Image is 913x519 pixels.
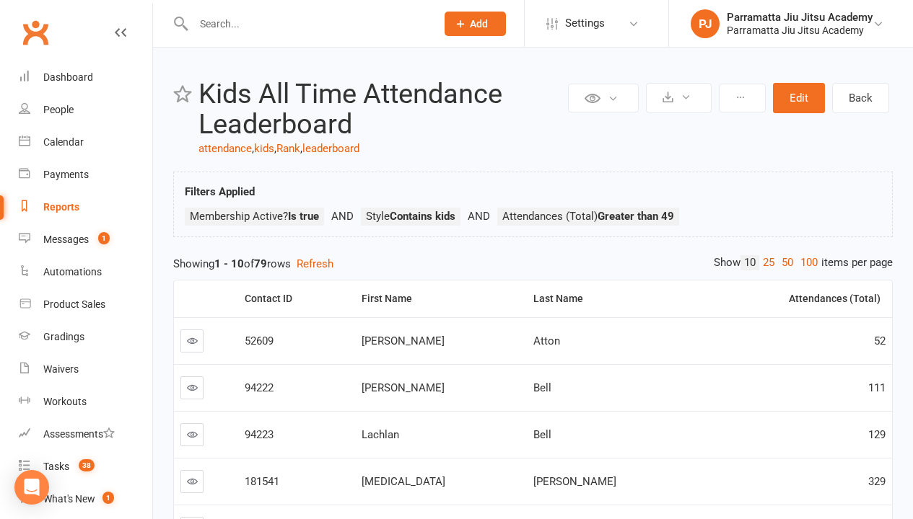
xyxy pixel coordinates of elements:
div: Contact ID [245,293,344,304]
div: Parramatta Jiu Jitsu Academy [727,11,873,24]
span: 111 [868,381,886,394]
div: Tasks [43,461,69,472]
span: 1 [102,492,114,504]
div: Assessments [43,428,115,440]
h2: Kids All Time Attendance Leaderboard [198,79,564,140]
span: Settings [565,7,605,40]
div: Automations [43,266,102,278]
span: , [252,142,254,155]
span: 94222 [245,381,274,394]
span: [PERSON_NAME] [362,334,445,347]
div: First Name [362,293,515,304]
span: 1 [98,232,110,244]
a: Calendar [19,126,152,159]
a: 10 [741,255,759,270]
div: PJ [691,9,720,38]
strong: Is true [288,210,319,223]
strong: Filters Applied [185,185,255,198]
a: People [19,94,152,126]
div: Gradings [43,331,84,342]
a: Assessments [19,418,152,451]
a: 50 [778,255,797,270]
div: Attendances (Total) [704,293,881,304]
a: Messages 1 [19,223,152,256]
span: 94223 [245,428,274,441]
input: Search... [189,14,426,34]
button: Refresh [297,255,333,272]
div: Calendar [43,136,84,148]
div: Show items per page [714,255,893,270]
span: Style [366,210,455,223]
div: Waivers [43,363,79,375]
span: Bell [533,381,551,394]
span: Atton [533,334,560,347]
strong: 79 [254,257,267,270]
span: 52 [874,334,886,347]
a: Workouts [19,386,152,418]
a: Payments [19,159,152,191]
span: [MEDICAL_DATA] [362,475,445,488]
a: attendance [198,142,252,155]
a: Product Sales [19,288,152,321]
div: Reports [43,201,79,213]
span: Bell [533,428,551,441]
div: Workouts [43,396,87,407]
span: 329 [868,475,886,488]
span: , [300,142,302,155]
span: 181541 [245,475,279,488]
a: What's New1 [19,483,152,515]
a: leaderboard [302,142,359,155]
div: Dashboard [43,71,93,83]
span: 52609 [245,334,274,347]
span: Attendances (Total) [502,210,674,223]
div: Last Name [533,293,686,304]
div: Open Intercom Messenger [14,470,49,505]
strong: Contains kids [390,210,455,223]
a: Dashboard [19,61,152,94]
div: Showing of rows [173,255,893,272]
span: Add [470,18,488,30]
a: Tasks 38 [19,451,152,483]
a: kids [254,142,274,155]
a: Back [832,83,889,113]
strong: 1 - 10 [214,257,244,270]
a: Rank [276,142,300,155]
span: [PERSON_NAME] [362,381,445,394]
div: What's New [43,493,95,505]
span: Lachlan [362,428,399,441]
a: 100 [797,255,821,270]
div: Messages [43,234,89,245]
a: Automations [19,256,152,288]
a: Gradings [19,321,152,353]
button: Add [445,12,506,36]
strong: Greater than 49 [598,210,674,223]
div: People [43,104,74,115]
span: Membership Active? [190,210,319,223]
button: Edit [773,83,825,113]
span: [PERSON_NAME] [533,475,616,488]
span: , [274,142,276,155]
div: Product Sales [43,298,105,310]
span: 38 [79,459,95,471]
a: Reports [19,191,152,223]
a: Waivers [19,353,152,386]
a: Clubworx [17,14,53,50]
span: 129 [868,428,886,441]
div: Payments [43,169,89,180]
a: 25 [759,255,778,270]
div: Parramatta Jiu Jitsu Academy [727,24,873,37]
